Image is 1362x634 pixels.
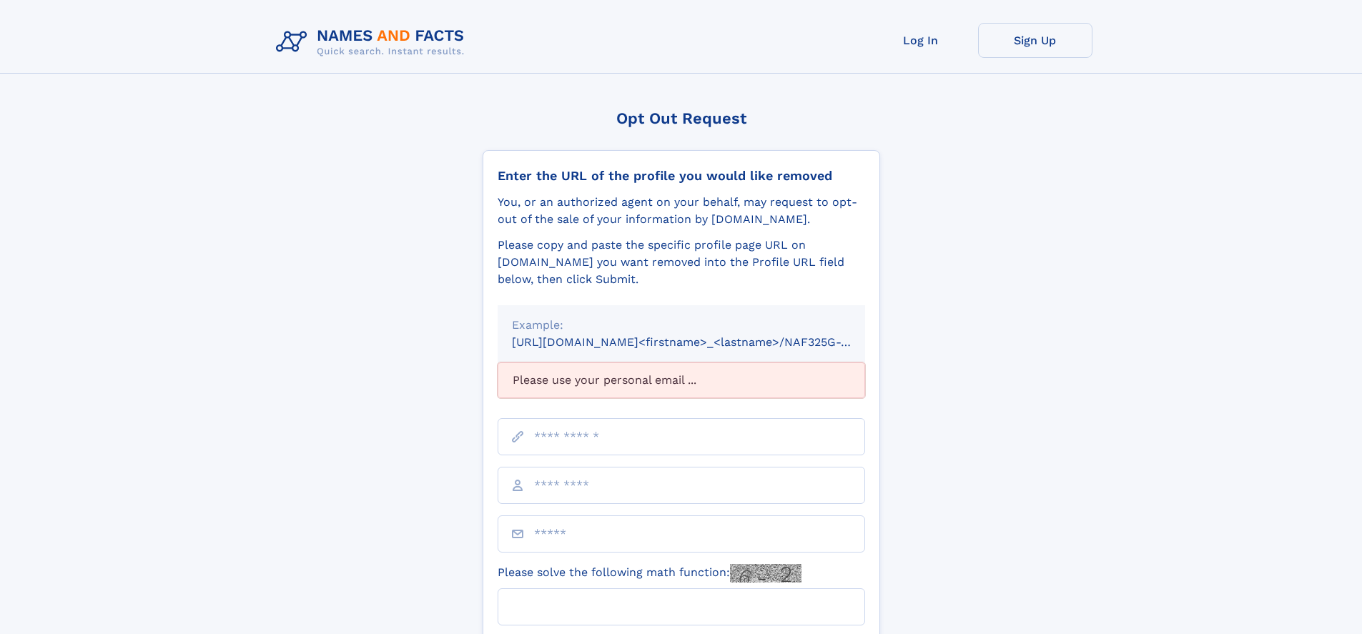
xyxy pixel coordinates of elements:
div: You, or an authorized agent on your behalf, may request to opt-out of the sale of your informatio... [498,194,865,228]
div: Please use your personal email ... [498,362,865,398]
div: Opt Out Request [483,109,880,127]
a: Sign Up [978,23,1092,58]
div: Please copy and paste the specific profile page URL on [DOMAIN_NAME] you want removed into the Pr... [498,237,865,288]
label: Please solve the following math function: [498,564,801,583]
div: Enter the URL of the profile you would like removed [498,168,865,184]
img: Logo Names and Facts [270,23,476,61]
div: Example: [512,317,851,334]
a: Log In [864,23,978,58]
small: [URL][DOMAIN_NAME]<firstname>_<lastname>/NAF325G-xxxxxxxx [512,335,892,349]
